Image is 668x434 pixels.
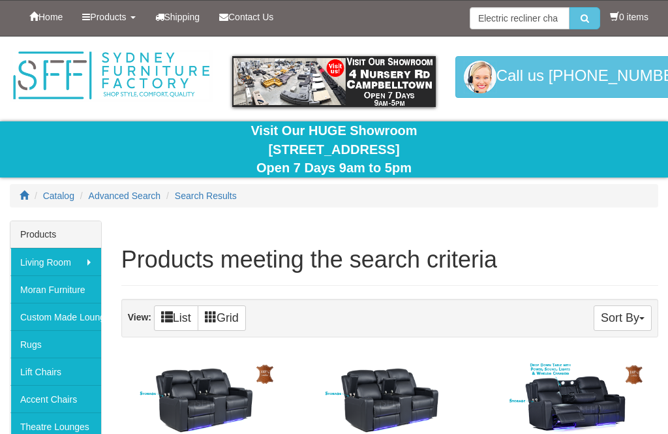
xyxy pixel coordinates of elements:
a: Shipping [145,1,210,33]
img: Sydney Furniture Factory [10,50,213,102]
strong: View: [128,312,151,322]
a: Home [20,1,72,33]
a: Catalog [43,191,74,201]
a: Rugs [10,330,101,358]
a: Advanced Search [89,191,161,201]
li: 0 items [610,10,648,23]
span: Contact Us [228,12,273,22]
span: Products [90,12,126,22]
img: showroom.gif [232,56,435,107]
button: Sort By [594,305,652,331]
input: Site search [470,7,569,29]
a: Custom Made Lounges [10,303,101,330]
h1: Products meeting the search criteria [121,247,658,273]
a: List [154,305,198,331]
a: Lift Chairs [10,358,101,385]
a: Accent Chairs [10,385,101,412]
a: Living Room [10,248,101,275]
a: Grid [198,305,246,331]
a: Contact Us [209,1,283,33]
a: Products [72,1,145,33]
div: Products [10,221,101,248]
span: Shipping [164,12,200,22]
div: Visit Our HUGE Showroom [STREET_ADDRESS] Open 7 Days 9am to 5pm [10,121,658,178]
a: Moran Furniture [10,275,101,303]
a: Search Results [175,191,237,201]
span: Home [38,12,63,22]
